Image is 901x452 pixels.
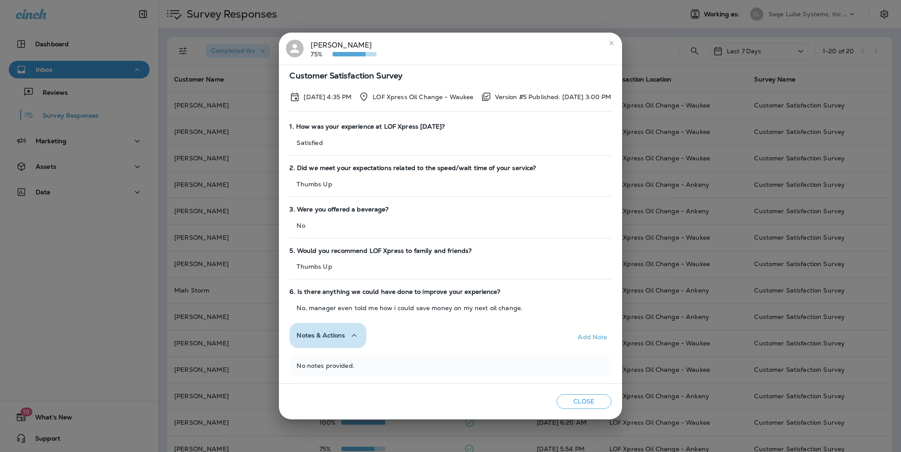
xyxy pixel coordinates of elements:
[604,36,619,50] button: close
[297,332,345,339] span: Notes & Actions
[373,93,473,100] p: LOF Xpress Oil Change - Waukee
[289,206,611,213] span: 3. Were you offered a beverage?
[297,362,604,369] p: No notes provided.
[289,72,611,80] span: Customer Satisfaction Survey
[289,222,611,229] p: No
[578,333,607,341] div: Add Note
[289,288,611,296] span: 6. Is there anything we could have done to improve your experience?
[289,181,611,188] p: Thumbs Up
[289,323,366,348] button: Notes & Actions
[304,93,352,100] p: Aug 30, 2025 4:35 PM
[557,394,612,409] button: Close
[574,330,611,344] button: Add Note
[311,51,333,58] p: 75%
[311,40,377,58] div: [PERSON_NAME]
[495,93,612,100] p: Version #5 Published: [DATE] 3:00 PM
[289,247,611,255] span: 5. Would you recommend LOF Xpress to family and friends?
[289,263,611,270] p: Thumbs Up
[289,164,611,172] span: 2. Did we meet your expectations related to the speed/wait time of your service?
[289,139,611,146] p: Satisfied
[289,123,611,130] span: 1. How was your experience at LOF Xpress [DATE]?
[289,304,611,311] p: No, manager even told me how i could save money on my next oil change.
